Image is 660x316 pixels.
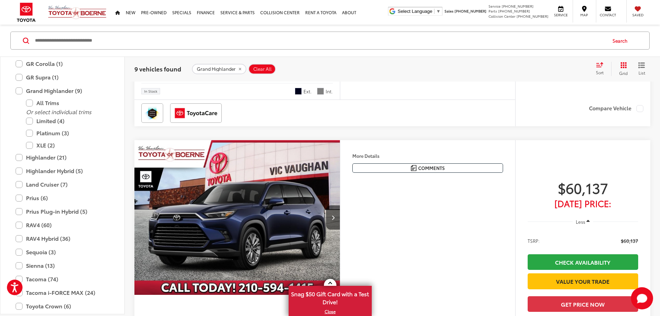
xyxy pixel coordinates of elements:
[295,88,302,95] span: Midnight Black Metallic
[253,66,272,71] span: Clear All
[528,200,638,207] span: [DATE] Price:
[528,296,638,312] button: Get Price Now
[631,287,653,309] svg: Start Chat
[600,12,616,17] span: Contact
[589,105,643,112] label: Compare Vehicle
[16,219,109,231] label: RAV4 (60)
[577,12,592,17] span: Map
[16,259,109,272] label: Sienna (13)
[633,62,650,76] button: List View
[455,8,486,14] span: [PHONE_NUMBER]
[134,140,341,295] img: 2026 Toyota Grand Highlander Platinum
[171,105,220,121] img: ToyotaCare Vic Vaughan Toyota of Boerne Boerne TX
[326,88,333,95] span: Int.
[606,32,637,49] button: Search
[553,12,569,17] span: Service
[411,165,416,171] img: Comments
[596,69,604,75] span: Sort
[418,165,445,171] span: Comments
[528,237,540,244] span: TSRP:
[26,127,109,139] label: Platinum (3)
[16,273,109,285] label: Tacoma (74)
[638,69,645,75] span: List
[573,215,593,228] button: Less
[517,14,548,19] span: [PHONE_NUMBER]
[16,165,109,177] label: Highlander Hybrid (5)
[26,108,91,116] i: Or select individual trims
[489,14,516,19] span: Collision Center
[398,9,441,14] a: Select Language​
[502,3,534,9] span: [PHONE_NUMBER]
[248,63,276,74] button: Clear All
[16,192,109,204] label: Prius (6)
[134,140,341,295] a: 2026 Toyota Grand Highlander Platinum2026 Toyota Grand Highlander Platinum2026 Toyota Grand Highl...
[16,85,109,97] label: Grand Highlander (9)
[16,71,109,83] label: GR Supra (1)
[16,246,109,258] label: Sequoia (3)
[528,254,638,270] a: Check Availability
[576,219,585,225] span: Less
[197,66,236,71] span: Grand Highlander
[16,300,109,312] label: Toyota Crown (6)
[16,232,109,245] label: RAV4 Hybrid (36)
[16,178,109,190] label: Land Cruiser (7)
[619,70,628,76] span: Grid
[436,9,441,14] span: ▼
[34,32,606,49] input: Search by Make, Model, or Keyword
[16,287,109,299] label: Tacoma i-FORCE MAX (24)
[592,62,611,76] button: Select sort value
[489,3,501,9] span: Service
[289,287,371,308] span: Snag $50 Gift Card with a Test Drive!
[630,12,645,17] span: Saved
[498,8,530,14] span: [PHONE_NUMBER]
[303,88,312,95] span: Ext.
[621,237,638,244] span: $60,137
[134,140,341,295] div: 2026 Toyota Grand Highlander Platinum 0
[631,287,653,309] button: Toggle Chat Window
[352,153,503,158] h4: More Details
[16,58,109,70] label: GR Corolla (1)
[16,151,109,163] label: Highlander (21)
[26,139,109,151] label: XLE (2)
[445,8,454,14] span: Sales
[352,163,503,173] button: Comments
[143,105,162,121] img: Toyota Safety Sense Vic Vaughan Toyota of Boerne Boerne TX
[134,64,181,72] span: 9 vehicles found
[528,273,638,289] a: Value Your Trade
[26,97,109,109] label: All Trims
[317,88,324,95] span: Light Gray Leather
[326,205,340,230] button: Next image
[48,5,107,19] img: Vic Vaughan Toyota of Boerne
[192,63,246,74] button: remove Grand%20Highlander
[434,9,434,14] span: ​
[398,9,432,14] span: Select Language
[16,205,109,217] label: Prius Plug-in Hybrid (5)
[26,115,109,127] label: Limited (4)
[489,8,497,14] span: Parts
[144,89,157,93] span: In Stock
[528,179,638,196] span: $60,137
[611,62,633,76] button: Grid View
